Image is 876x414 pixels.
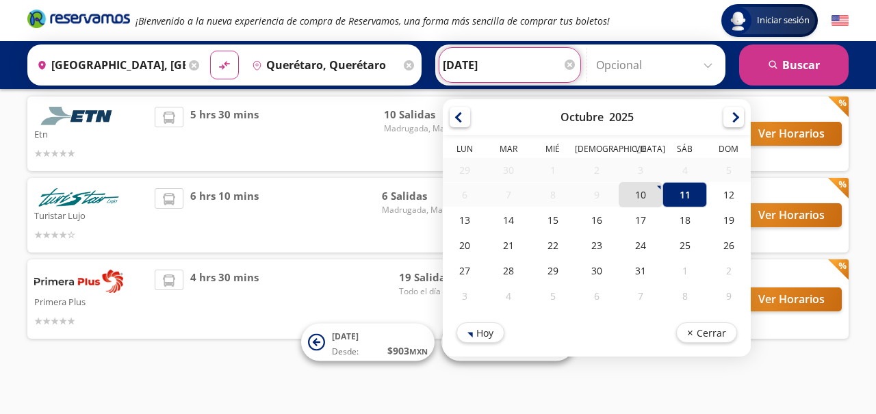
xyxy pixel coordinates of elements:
div: 31-Oct-25 [619,258,662,283]
div: 23-Oct-25 [575,233,619,258]
span: 4 hrs 30 mins [190,270,259,328]
button: Hoy [456,322,504,343]
div: 2025 [609,109,634,125]
img: Primera Plus [34,270,123,293]
div: 03-Oct-25 [619,158,662,182]
div: 02-Oct-25 [575,158,619,182]
div: 09-Nov-25 [707,283,751,309]
span: Todo el día [399,285,495,298]
span: Iniciar sesión [751,14,815,27]
div: 04-Oct-25 [662,158,706,182]
div: 07-Oct-25 [487,183,530,207]
button: Ver Horarios [741,287,842,311]
div: 02-Nov-25 [707,258,751,283]
div: 08-Oct-25 [531,183,575,207]
div: 04-Nov-25 [487,283,530,309]
span: 6 hrs 10 mins [190,188,259,242]
div: 30-Oct-25 [575,258,619,283]
div: 29-Sep-25 [443,158,487,182]
div: 09-Oct-25 [575,183,619,207]
em: ¡Bienvenido a la nueva experiencia de compra de Reservamos, una forma más sencilla de comprar tus... [136,14,610,27]
div: 07-Nov-25 [619,283,662,309]
span: [DATE] [332,331,359,342]
input: Opcional [596,48,719,82]
th: Jueves [575,143,619,158]
div: 14-Oct-25 [487,207,530,233]
div: 19-Oct-25 [707,207,751,233]
p: Primera Plus [34,293,148,309]
div: 05-Nov-25 [531,283,575,309]
input: Buscar Destino [246,48,400,82]
div: 03-Nov-25 [443,283,487,309]
div: 17-Oct-25 [619,207,662,233]
div: 26-Oct-25 [707,233,751,258]
div: 15-Oct-25 [531,207,575,233]
p: Turistar Lujo [34,207,148,223]
button: [DATE]Desde:$903MXN [301,324,435,361]
div: 27-Oct-25 [443,258,487,283]
div: 11-Oct-25 [662,182,706,207]
span: Desde: [332,346,359,358]
th: Viernes [619,143,662,158]
div: Octubre [561,109,604,125]
div: 10-Oct-25 [619,182,662,207]
a: Brand Logo [27,8,130,33]
span: 6 Salidas [382,188,495,204]
div: 25-Oct-25 [662,233,706,258]
input: Elegir Fecha [443,48,577,82]
span: 19 Salidas [399,270,495,285]
button: English [832,12,849,29]
div: 01-Nov-25 [662,258,706,283]
div: 16-Oct-25 [575,207,619,233]
span: $ 903 [387,344,428,358]
th: Lunes [443,143,487,158]
div: 12-Oct-25 [707,182,751,207]
img: Turistar Lujo [34,188,123,207]
th: Domingo [707,143,751,158]
span: 10 Salidas [384,107,495,122]
div: 06-Nov-25 [575,283,619,309]
span: Madrugada, Mañana y Tarde [384,122,495,135]
button: Ver Horarios [741,122,842,146]
div: 22-Oct-25 [531,233,575,258]
div: 29-Oct-25 [531,258,575,283]
button: [DATE]Desde:$903MXN [441,324,575,361]
div: 05-Oct-25 [707,158,751,182]
button: Ver Horarios [741,203,842,227]
p: Etn [34,125,148,142]
button: Buscar [739,44,849,86]
div: 13-Oct-25 [443,207,487,233]
th: Sábado [662,143,706,158]
span: 5 hrs 30 mins [190,107,259,161]
th: Miércoles [531,143,575,158]
div: 21-Oct-25 [487,233,530,258]
div: 18-Oct-25 [662,207,706,233]
button: Cerrar [676,322,737,343]
img: Etn [34,107,123,125]
div: 06-Oct-25 [443,183,487,207]
span: Madrugada, Mañana y Noche [382,204,495,216]
div: 28-Oct-25 [487,258,530,283]
div: 08-Nov-25 [662,283,706,309]
input: Buscar Origen [31,48,185,82]
th: Martes [487,143,530,158]
i: Brand Logo [27,8,130,29]
div: 01-Oct-25 [531,158,575,182]
div: 30-Sep-25 [487,158,530,182]
div: 24-Oct-25 [619,233,662,258]
small: MXN [409,346,428,357]
div: 20-Oct-25 [443,233,487,258]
